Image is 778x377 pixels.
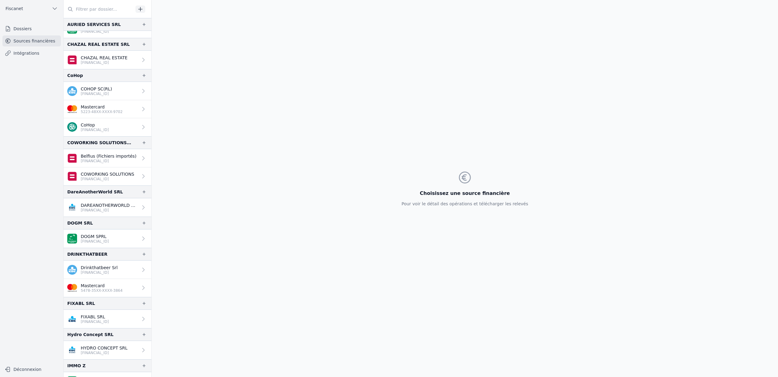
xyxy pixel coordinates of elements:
[81,233,109,240] p: DOGM SPRL
[81,104,123,110] p: Mastercard
[81,127,109,132] p: [FINANCIAL_ID]
[81,208,138,213] p: [FINANCIAL_ID]
[81,283,123,289] p: Mastercard
[2,48,61,59] a: Intégrations
[6,5,23,12] span: Fiscanet
[67,203,77,212] img: KBC_BRUSSELS_KREDBEBB.png
[81,288,123,293] p: 5478-35XX-XXXX-3864
[64,149,151,167] a: Belfius (Fichiers importés) [FINANCIAL_ID]
[81,239,109,244] p: [FINANCIAL_ID]
[64,198,151,217] a: DAREANOTHERWORLD SRL [FINANCIAL_ID]
[67,314,77,324] img: CBC_CREGBEBB.png
[67,153,77,163] img: belfius.png
[81,122,109,128] p: CoHop
[67,171,77,181] img: belfius.png
[67,234,77,243] img: BNP_BE_BUSINESS_GEBABEBB.png
[67,122,77,132] img: triodosbank.png
[81,159,136,163] p: [FINANCIAL_ID]
[81,202,138,208] p: DAREANOTHERWORLD SRL
[67,345,77,355] img: KBC_BRUSSELS_KREDBEBB.png
[64,51,151,69] a: CHAZAL REAL ESTATE [FINANCIAL_ID]
[64,341,151,359] a: HYDRO CONCEPT SRL [FINANCIAL_ID]
[81,350,128,355] p: [FINANCIAL_ID]
[67,139,132,146] div: COWORKING SOLUTIONS SRL
[67,251,107,258] div: DRINKTHATBEER
[2,4,61,13] button: Fiscanet
[81,55,128,61] p: CHAZAL REAL ESTATE
[67,300,95,307] div: FIXABL SRL
[67,219,93,227] div: DOGM SRL
[2,364,61,374] button: Déconnexion
[81,171,134,177] p: COWORKING SOLUTIONS
[81,319,109,324] p: [FINANCIAL_ID]
[64,229,151,248] a: DOGM SPRL [FINANCIAL_ID]
[64,118,151,136] a: CoHop [FINANCIAL_ID]
[64,82,151,100] a: COHOP SC(RL) [FINANCIAL_ID]
[81,29,129,34] p: [FINANCIAL_ID]
[67,188,123,196] div: DareAnotherWorld SRL
[2,35,61,46] a: Sources financières
[81,86,112,92] p: COHOP SC(RL)
[81,270,118,275] p: [FINANCIAL_ID]
[81,265,118,271] p: Drinkthatbeer Srl
[67,362,86,369] div: IMMO Z
[81,314,109,320] p: FIXABL SRL
[64,279,151,297] a: Mastercard 5478-35XX-XXXX-3864
[67,41,130,48] div: CHAZAL REAL ESTATE SRL
[81,60,128,65] p: [FINANCIAL_ID]
[67,72,83,79] div: CoHop
[67,265,77,275] img: kbc.png
[2,23,61,34] a: Dossiers
[64,167,151,185] a: COWORKING SOLUTIONS [FINANCIAL_ID]
[64,100,151,118] a: Mastercard 5223-48XX-XXXX-9702
[81,177,134,181] p: [FINANCIAL_ID]
[81,345,128,351] p: HYDRO CONCEPT SRL
[402,201,528,207] p: Pour voir le détail des opérations et télécharger les relevés
[67,283,77,293] img: imageedit_2_6530439554.png
[81,91,112,96] p: [FINANCIAL_ID]
[64,4,133,15] input: Filtrer par dossier...
[402,190,528,197] h3: Choisissez une source financière
[67,86,77,96] img: kbc.png
[64,261,151,279] a: Drinkthatbeer Srl [FINANCIAL_ID]
[81,153,136,159] p: Belfius (Fichiers importés)
[67,55,77,65] img: belfius.png
[81,109,123,114] p: 5223-48XX-XXXX-9702
[67,104,77,114] img: imageedit_2_6530439554.png
[64,310,151,328] a: FIXABL SRL [FINANCIAL_ID]
[67,331,113,338] div: Hydro Concept SRL
[67,21,121,28] div: AURIED SERVICES SRL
